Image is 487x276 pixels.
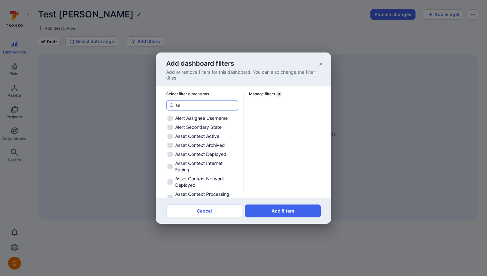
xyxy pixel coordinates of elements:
span: Asset Context Processing Ccn [175,191,237,204]
span: Add or remove filters for this dashboard. You can also change the filter titles [166,69,326,81]
input: Search dimension [176,102,235,109]
span: Alert Assignee Username [175,115,228,121]
span: 0 [276,91,282,97]
span: Asset Context Network Deployed [175,176,237,188]
span: Select filter dimensions [166,91,238,96]
span: Asset Context Archived [175,142,225,148]
span: Manage filters [249,91,275,96]
span: Asset Context Active [175,133,219,139]
span: Alert Secondary State [175,124,222,130]
span: Asset Context Internet Facing [175,160,237,173]
button: Cancel [166,205,242,217]
span: Asset Context Deployed [175,151,226,157]
span: Add dashboard filters [166,59,234,69]
button: Add filters [245,205,321,217]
